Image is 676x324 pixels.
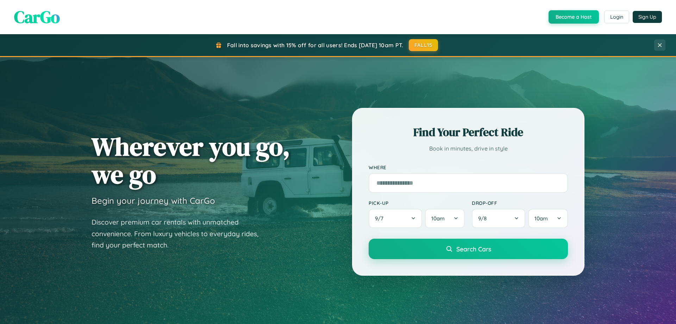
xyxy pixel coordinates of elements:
[633,11,662,23] button: Sign Up
[528,209,568,228] button: 10am
[92,133,290,188] h1: Wherever you go, we go
[14,5,60,29] span: CarGo
[369,164,568,170] label: Where
[472,200,568,206] label: Drop-off
[369,143,568,154] p: Book in minutes, drive in style
[425,209,465,228] button: 10am
[375,215,387,222] span: 9 / 7
[478,215,490,222] span: 9 / 8
[409,39,438,51] button: FALL15
[534,215,548,222] span: 10am
[92,195,215,206] h3: Begin your journey with CarGo
[431,215,445,222] span: 10am
[369,239,568,259] button: Search Cars
[92,216,268,251] p: Discover premium car rentals with unmatched convenience. From luxury vehicles to everyday rides, ...
[369,124,568,140] h2: Find Your Perfect Ride
[456,245,491,253] span: Search Cars
[227,42,403,49] span: Fall into savings with 15% off for all users! Ends [DATE] 10am PT.
[472,209,525,228] button: 9/8
[604,11,629,23] button: Login
[369,200,465,206] label: Pick-up
[549,10,599,24] button: Become a Host
[369,209,422,228] button: 9/7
